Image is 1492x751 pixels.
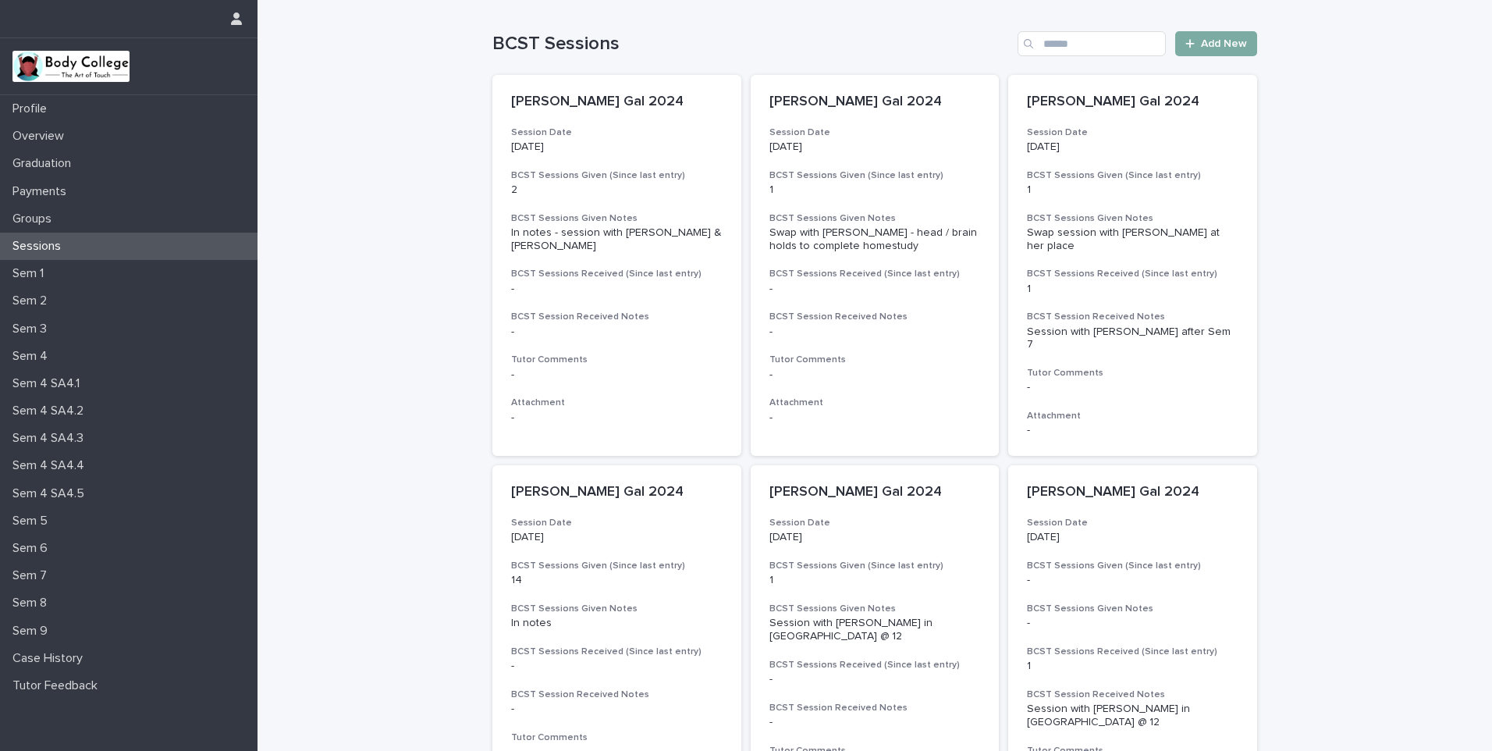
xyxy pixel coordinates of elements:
div: Swap with [PERSON_NAME] - head / brain holds to complete homestudy [769,226,981,253]
p: Sem 4 SA4.3 [6,431,96,446]
p: Tutor Feedback [6,678,110,693]
p: Overview [6,129,76,144]
div: Swap session with [PERSON_NAME] at her place [1027,226,1238,253]
h3: Session Date [1027,126,1238,139]
p: [PERSON_NAME] Gal 2024 [1027,94,1238,111]
p: [DATE] [511,141,723,154]
span: - [769,369,773,380]
img: xvtzy2PTuGgGH0xbwGb2 [12,51,130,82]
h3: BCST Sessions Given Notes [1027,212,1238,225]
p: Sem 9 [6,624,60,639]
h3: BCST Sessions Received (Since last entry) [1027,646,1238,658]
h3: Session Date [511,517,723,529]
h3: Session Date [769,517,981,529]
h3: Attachment [511,397,723,409]
p: [DATE] [511,531,723,544]
h3: BCST Sessions Received (Since last entry) [769,268,981,280]
h3: BCST Sessions Given (Since last entry) [511,169,723,182]
h3: BCST Sessions Given (Since last entry) [769,560,981,572]
h3: BCST Sessions Given Notes [769,603,981,615]
h3: BCST Sessions Received (Since last entry) [1027,268,1238,280]
p: - [511,283,723,296]
p: - [769,283,981,296]
p: [PERSON_NAME] Gal 2024 [1027,484,1238,501]
p: [DATE] [1027,141,1238,154]
span: - [511,369,514,380]
h3: BCST Sessions Given Notes [1027,603,1238,615]
p: Groups [6,212,64,226]
p: - [511,660,723,673]
p: Sem 5 [6,514,60,529]
a: [PERSON_NAME] Gal 2024Session Date[DATE]BCST Sessions Given (Since last entry)1BCST Sessions Give... [751,75,1000,456]
h3: BCST Sessions Given (Since last entry) [1027,560,1238,572]
h3: BCST Session Received Notes [1027,689,1238,701]
p: Case History [6,651,95,666]
p: [PERSON_NAME] Gal 2024 [769,94,981,111]
p: - [511,411,723,425]
p: [PERSON_NAME] Gal 2024 [511,94,723,111]
p: 2 [511,183,723,197]
h3: BCST Sessions Received (Since last entry) [769,659,981,671]
h3: Tutor Comments [1027,367,1238,379]
span: Add New [1201,38,1247,49]
p: - [1027,424,1238,437]
h3: BCST Session Received Notes [1027,311,1238,323]
p: Sem 7 [6,568,59,583]
p: 1 [1027,660,1238,673]
h3: BCST Sessions Given Notes [769,212,981,225]
h3: Attachment [1027,410,1238,422]
div: Session with [PERSON_NAME] after Sem 7 [1027,326,1238,352]
p: [PERSON_NAME] Gal 2024 [769,484,981,501]
p: Sem 4 SA4.4 [6,458,97,473]
div: - [1027,617,1238,630]
p: Profile [6,101,59,116]
p: Payments [6,184,79,199]
p: Sem 3 [6,322,59,336]
div: - [511,326,723,339]
p: Sem 6 [6,541,60,556]
p: - [1027,574,1238,587]
a: [PERSON_NAME] Gal 2024Session Date[DATE]BCST Sessions Given (Since last entry)1BCST Sessions Give... [1008,75,1257,456]
h3: Session Date [511,126,723,139]
input: Search [1018,31,1166,56]
h3: Attachment [769,397,981,409]
p: Sessions [6,239,73,254]
h3: BCST Sessions Given Notes [511,603,723,615]
p: 1 [1027,183,1238,197]
p: 1 [769,183,981,197]
h3: BCST Session Received Notes [511,311,723,323]
p: Sem 4 SA4.1 [6,376,92,391]
p: Graduation [6,156,83,171]
h3: Tutor Comments [769,354,981,366]
p: 1 [769,574,981,587]
h3: BCST Session Received Notes [769,702,981,714]
p: 1 [1027,283,1238,296]
div: In notes [511,617,723,630]
h3: BCST Sessions Given (Since last entry) [511,560,723,572]
h3: Tutor Comments [511,731,723,744]
h3: Session Date [1027,517,1238,529]
p: 14 [511,574,723,587]
a: Add New [1175,31,1257,56]
div: In notes - session with [PERSON_NAME] & [PERSON_NAME] [511,226,723,253]
p: [DATE] [769,141,981,154]
h3: BCST Sessions Received (Since last entry) [511,268,723,280]
p: [DATE] [769,531,981,544]
p: Sem 4 SA4.5 [6,486,97,501]
h3: BCST Session Received Notes [769,311,981,323]
p: - [769,411,981,425]
div: - [769,326,981,339]
p: Sem 4 SA4.2 [6,404,96,418]
p: Sem 8 [6,596,59,610]
div: Session with [PERSON_NAME] in [GEOGRAPHIC_DATA] @ 12 [769,617,981,643]
p: Sem 2 [6,294,59,308]
h1: BCST Sessions [492,33,1011,55]
div: Session with [PERSON_NAME] in [GEOGRAPHIC_DATA] @ 12 [1027,703,1238,729]
div: - [769,716,981,729]
p: Sem 1 [6,266,56,281]
span: - [1027,382,1030,393]
h3: BCST Sessions Given (Since last entry) [1027,169,1238,182]
h3: Tutor Comments [511,354,723,366]
p: [DATE] [1027,531,1238,544]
